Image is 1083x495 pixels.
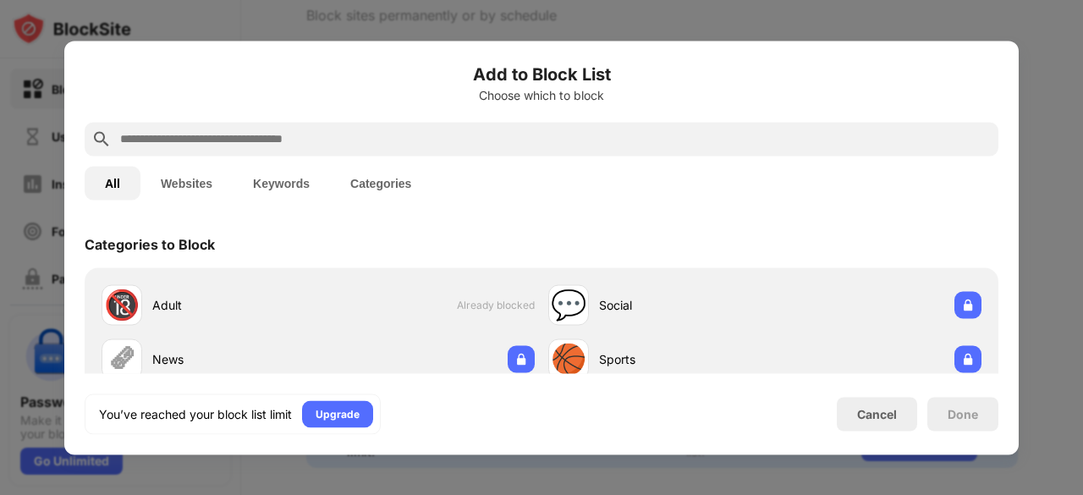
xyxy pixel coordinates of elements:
div: Social [599,296,765,314]
div: Sports [599,350,765,368]
button: Websites [140,166,233,200]
div: Adult [152,296,318,314]
span: Already blocked [457,299,535,311]
button: All [85,166,140,200]
div: Cancel [857,407,897,421]
div: Choose which to block [85,88,998,102]
button: Keywords [233,166,330,200]
div: News [152,350,318,368]
div: 🔞 [104,288,140,322]
div: 💬 [551,288,586,322]
div: Upgrade [316,405,360,422]
div: Categories to Block [85,235,215,252]
div: You’ve reached your block list limit [99,405,292,422]
div: 🏀 [551,342,586,377]
div: Done [948,407,978,421]
h6: Add to Block List [85,61,998,86]
button: Categories [330,166,432,200]
img: search.svg [91,129,112,149]
div: 🗞 [107,342,136,377]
